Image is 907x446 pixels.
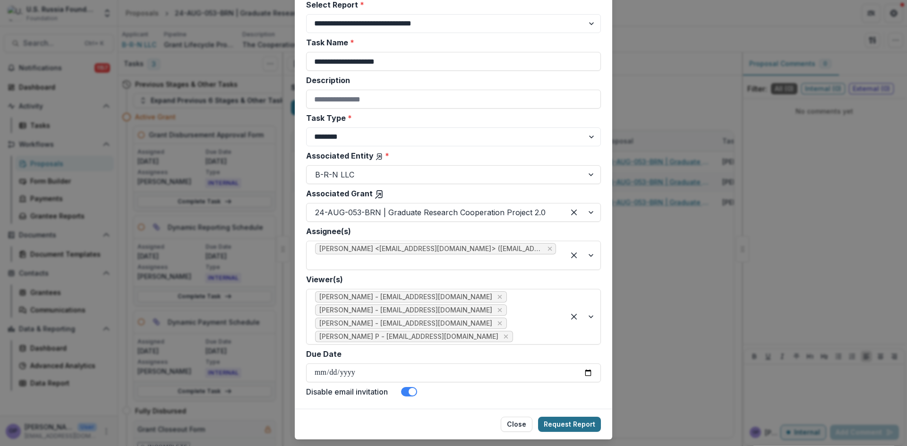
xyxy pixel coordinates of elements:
span: [PERSON_NAME] <[EMAIL_ADDRESS][DOMAIN_NAME]> ([EMAIL_ADDRESS][DOMAIN_NAME]) [319,245,543,253]
div: Clear selected options [566,309,582,324]
span: [PERSON_NAME] - [EMAIL_ADDRESS][DOMAIN_NAME] [319,293,492,301]
label: Task Name [306,37,595,48]
div: Remove Maria Lvova <mlvova@usrf.us> (mlvova@usrf.us) [546,244,554,253]
button: Close [501,417,532,432]
label: Due Date [306,348,342,360]
label: Associated Entity [306,150,595,161]
div: Remove Bennett P - bpease@usrf.us [501,332,511,341]
label: Disable email invitation [306,386,388,397]
div: Remove Anna P - apulaski@usrf.us [495,319,505,328]
label: Description [306,75,595,86]
label: Associated Grant [306,188,595,199]
label: Viewer(s) [306,274,595,285]
label: Task Type [306,112,595,124]
div: Remove Gennady Podolny - gpodolny@usrf.us [495,292,505,302]
span: [PERSON_NAME] P - [EMAIL_ADDRESS][DOMAIN_NAME] [319,333,498,341]
button: Request Report [538,417,601,432]
label: Assignee(s) [306,226,595,237]
span: [PERSON_NAME] - [EMAIL_ADDRESS][DOMAIN_NAME] [319,320,492,328]
div: Remove Jemile Kelderman - jkelderman@usrf.us [495,305,505,315]
span: [PERSON_NAME] - [EMAIL_ADDRESS][DOMAIN_NAME] [319,306,492,314]
div: Clear selected options [566,248,582,263]
div: Clear selected options [566,205,582,220]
